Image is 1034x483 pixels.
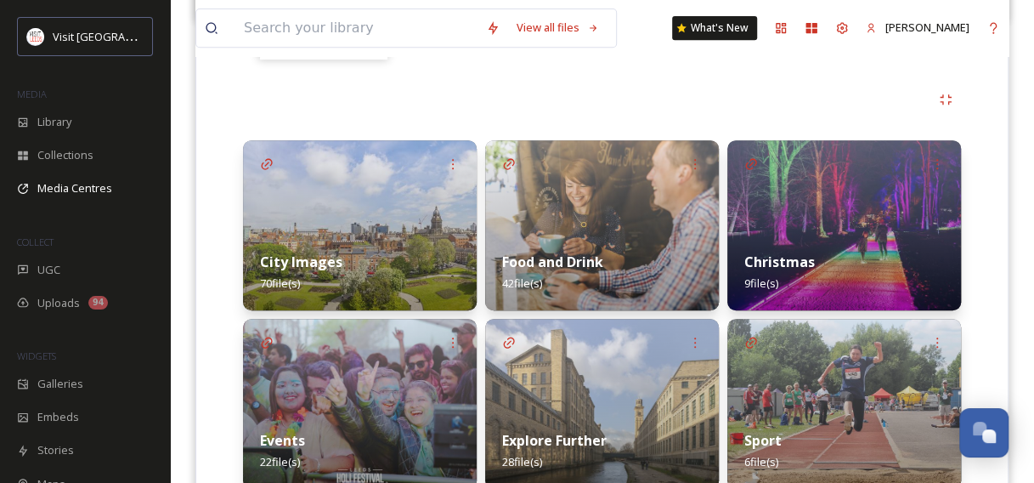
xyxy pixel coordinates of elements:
[502,253,603,271] strong: Food and Drink
[17,236,54,248] span: COLLECT
[17,349,56,362] span: WIDGETS
[260,253,342,271] strong: City Images
[243,140,477,310] img: b038c16e-5de4-4e50-b566-40b0484159a7.jpg
[508,11,607,44] a: View all files
[485,140,719,310] img: c294e068-9312-4111-b400-e8d78225eb03.jpg
[672,16,757,40] a: What's New
[744,276,778,291] span: 9 file(s)
[260,454,300,469] span: 22 file(s)
[235,9,477,47] input: Search your library
[744,454,778,469] span: 6 file(s)
[744,253,815,271] strong: Christmas
[502,276,542,291] span: 42 file(s)
[744,431,782,450] strong: Sport
[727,140,961,310] img: b31ebafd-3048-46ba-81ca-2db6d970c8af.jpg
[502,431,607,450] strong: Explore Further
[37,295,80,311] span: Uploads
[37,262,60,278] span: UGC
[17,88,47,100] span: MEDIA
[88,296,108,310] div: 94
[53,28,184,44] span: Visit [GEOGRAPHIC_DATA]
[37,409,79,425] span: Embeds
[27,28,44,45] img: download%20(3).png
[502,454,542,469] span: 28 file(s)
[37,114,71,130] span: Library
[37,147,93,163] span: Collections
[260,276,300,291] span: 70 file(s)
[37,180,112,196] span: Media Centres
[260,431,305,450] strong: Events
[37,442,74,458] span: Stories
[885,20,969,35] span: [PERSON_NAME]
[857,11,978,44] a: [PERSON_NAME]
[959,408,1009,457] button: Open Chat
[37,376,83,392] span: Galleries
